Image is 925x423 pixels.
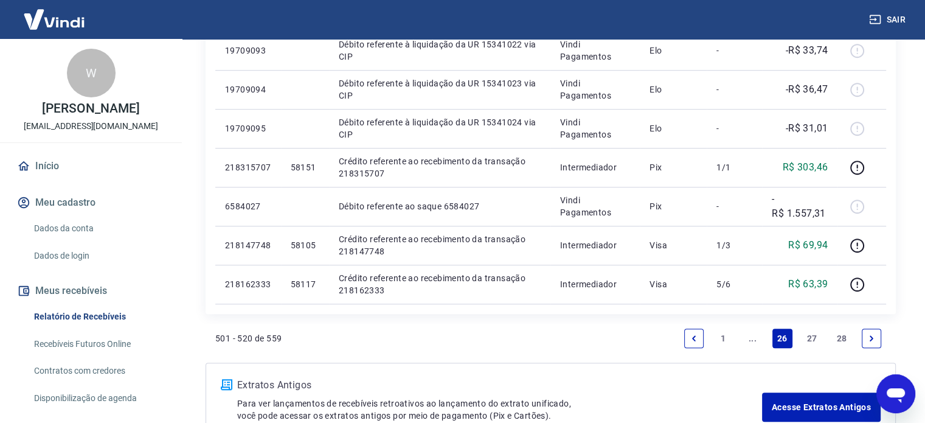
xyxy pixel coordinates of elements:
p: Débito referente à liquidação da UR 15341022 via CIP [339,38,541,63]
p: Crédito referente ao recebimento da transação 218147748 [339,233,541,257]
p: 218162333 [225,278,271,290]
p: 1/3 [716,239,752,251]
p: R$ 69,94 [788,238,828,253]
a: Relatório de Recebíveis [29,304,167,329]
p: Crédito referente ao recebimento da transação 218315707 [339,155,541,180]
div: W [67,49,116,97]
ul: Pagination [679,324,886,353]
img: Vindi [15,1,94,38]
img: ícone [221,379,232,390]
p: Elo [650,83,697,96]
a: Recebíveis Futuros Online [29,332,167,357]
a: Previous page [684,329,704,348]
button: Meu cadastro [15,189,167,216]
button: Sair [867,9,910,31]
p: 501 - 520 de 559 [215,332,282,344]
p: 218315707 [225,161,271,173]
p: Débito referente ao saque 6584027 [339,200,541,212]
p: Vindi Pagamentos [560,194,631,218]
a: Acesse Extratos Antigos [762,393,881,422]
p: 5/6 [716,278,752,290]
p: Elo [650,44,697,57]
p: - [716,122,752,135]
p: Vindi Pagamentos [560,116,631,141]
iframe: Botão para abrir a janela de mensagens [876,374,915,413]
p: Visa [650,278,697,290]
p: -R$ 33,74 [786,43,828,58]
p: - [716,200,752,212]
p: Intermediador [560,161,631,173]
p: - [716,44,752,57]
p: 58117 [291,278,319,290]
p: Intermediador [560,278,631,290]
p: Vindi Pagamentos [560,38,631,63]
a: Disponibilização de agenda [29,386,167,411]
a: Dados da conta [29,216,167,241]
a: Contratos com credores [29,358,167,383]
p: -R$ 31,01 [786,121,828,136]
p: 58151 [291,161,319,173]
p: 19709093 [225,44,271,57]
p: Intermediador [560,239,631,251]
p: [PERSON_NAME] [42,102,139,115]
a: Page 26 is your current page [772,329,792,348]
p: Vindi Pagamentos [560,77,631,102]
a: Início [15,153,167,180]
p: 58105 [291,239,319,251]
a: Page 1 [713,329,733,348]
p: 1/1 [716,161,752,173]
p: 218147748 [225,239,271,251]
p: R$ 303,46 [783,160,828,175]
p: Crédito referente ao recebimento da transação 218162333 [339,272,541,296]
p: Visa [650,239,697,251]
a: Page 28 [832,329,852,348]
a: Dados de login [29,243,167,268]
p: Débito referente à liquidação da UR 15341024 via CIP [339,116,541,141]
p: - [716,83,752,96]
a: Page 27 [802,329,822,348]
a: Jump backward [743,329,763,348]
p: Pix [650,200,697,212]
p: Elo [650,122,697,135]
button: Meus recebíveis [15,278,167,304]
p: R$ 63,39 [788,277,828,292]
p: -R$ 36,47 [786,82,828,97]
p: [EMAIL_ADDRESS][DOMAIN_NAME] [24,120,158,133]
p: Para ver lançamentos de recebíveis retroativos ao lançamento do extrato unificado, você pode aces... [237,397,762,422]
p: Débito referente à liquidação da UR 15341023 via CIP [339,77,541,102]
a: Next page [862,329,881,348]
p: Pix [650,161,697,173]
p: -R$ 1.557,31 [772,192,828,221]
p: 19709095 [225,122,271,135]
p: Extratos Antigos [237,378,762,393]
p: 19709094 [225,83,271,96]
p: 6584027 [225,200,271,212]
